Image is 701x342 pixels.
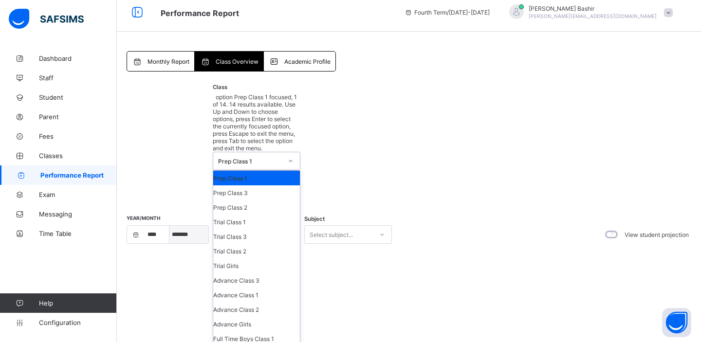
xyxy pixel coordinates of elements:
span: Parent [39,113,117,121]
div: Advance Class 3 [213,273,300,288]
span: Dashboard [39,54,117,62]
span: Messaging [39,210,117,218]
span: option Prep Class 1 focused, 1 of 14. 14 results available. Use Up and Down to choose options, pr... [213,93,297,152]
button: Open asap [662,308,691,337]
span: Broadsheet [161,8,239,18]
span: Year/Month [127,215,160,221]
span: [PERSON_NAME][EMAIL_ADDRESS][DOMAIN_NAME] [529,13,657,19]
span: Fees [39,132,117,140]
div: Trial Class 3 [213,229,300,244]
div: Prep Class 3 [213,185,300,200]
span: Staff [39,74,117,82]
span: Class [213,84,227,90]
div: Trial Girls [213,258,300,273]
span: Subject [304,216,325,222]
div: HamidBashir [499,4,678,20]
label: View student projection [625,231,689,238]
div: Prep Class 2 [213,200,300,215]
span: Student [39,93,117,101]
span: Exam [39,191,117,198]
span: Academic Profile [284,58,331,65]
div: Advance Class 2 [213,302,300,317]
div: Prep Class 1 [213,171,300,185]
span: Performance Report [40,171,117,179]
span: Help [39,299,116,307]
span: session/term information [405,9,490,16]
div: Select subject... [310,225,353,244]
div: Advance Girls [213,317,300,331]
div: Prep Class 1 [218,158,282,165]
span: Time Table [39,230,117,237]
span: Configuration [39,319,116,326]
div: Advance Class 1 [213,288,300,302]
img: safsims [9,9,84,29]
div: Trial Class 2 [213,244,300,258]
div: Trial Class 1 [213,215,300,229]
span: Monthly Report [148,58,189,65]
span: Class Overview [216,58,258,65]
span: [PERSON_NAME] Bashir [529,5,657,12]
span: Classes [39,152,117,160]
